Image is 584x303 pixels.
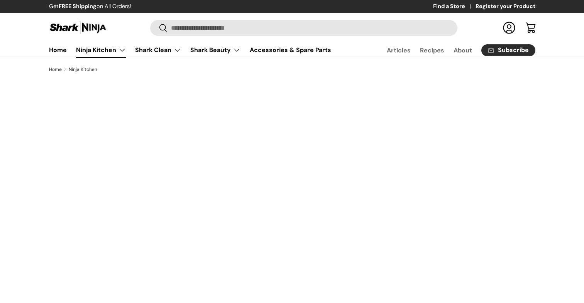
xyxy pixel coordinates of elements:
a: Home [49,42,67,57]
img: Shark Ninja Philippines [49,20,107,35]
nav: Breadcrumbs [49,66,535,73]
a: Shark Beauty [190,42,240,58]
a: Shark Clean [135,42,181,58]
summary: Shark Clean [130,42,186,58]
a: Subscribe [481,44,535,56]
a: Ninja Kitchen [69,67,97,72]
a: Articles [387,43,411,58]
a: Accessories & Spare Parts [250,42,331,57]
summary: Shark Beauty [186,42,245,58]
a: Recipes [420,43,444,58]
a: Ninja Kitchen [76,42,126,58]
summary: Ninja Kitchen [71,42,130,58]
a: Home [49,67,62,72]
span: Subscribe [498,47,529,53]
nav: Secondary [368,42,535,58]
p: Get on All Orders! [49,2,131,11]
a: About [454,43,472,58]
a: Find a Store [433,2,476,11]
a: Register your Product [476,2,535,11]
strong: FREE Shipping [59,3,96,10]
nav: Primary [49,42,331,58]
